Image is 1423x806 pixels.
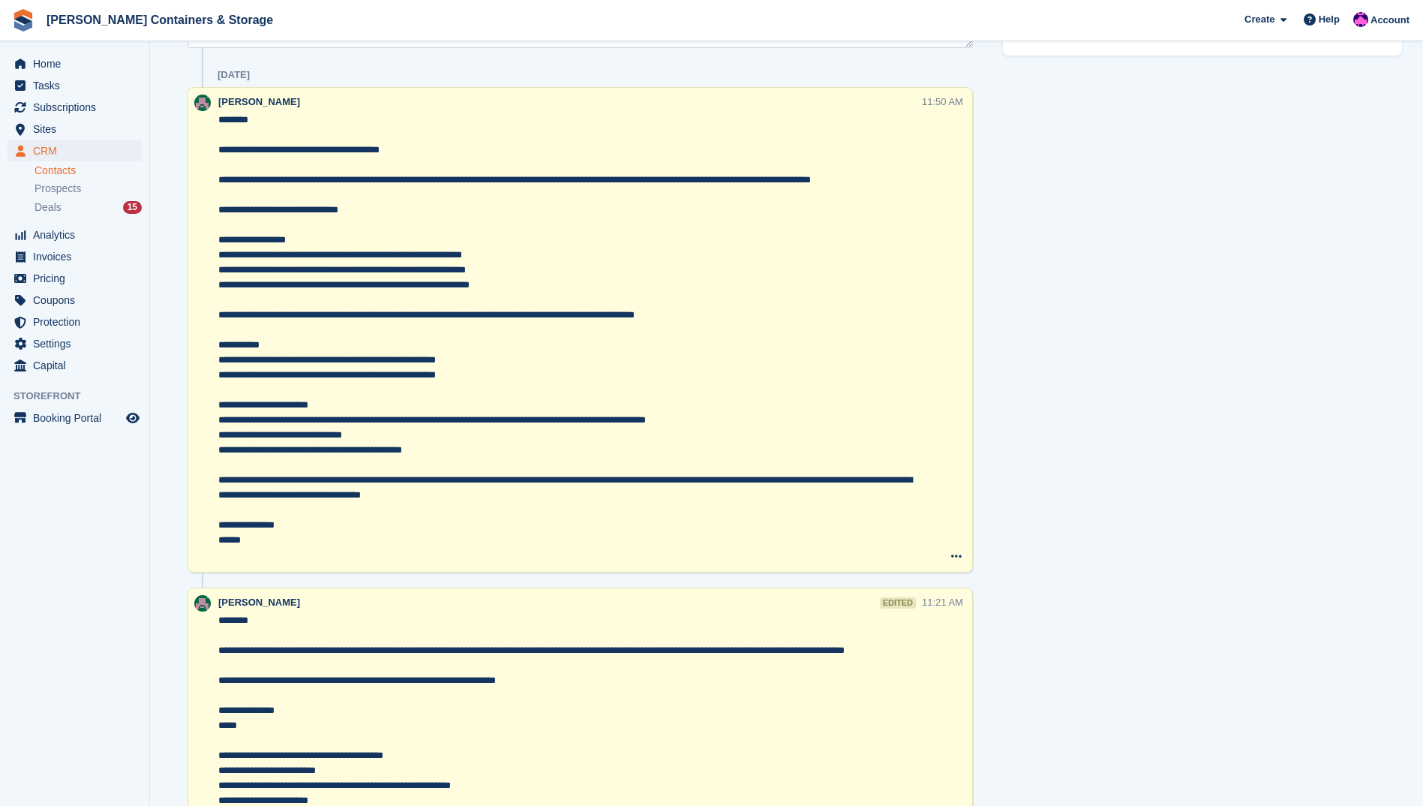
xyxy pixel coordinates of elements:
div: 15 [123,201,142,214]
span: Protection [33,311,123,332]
span: Analytics [33,224,123,245]
a: menu [8,75,142,96]
a: Contacts [35,164,142,178]
span: Coupons [33,290,123,311]
span: [PERSON_NAME] [218,597,300,608]
span: Invoices [33,246,123,267]
span: Prospects [35,182,81,196]
a: menu [8,408,142,429]
a: menu [8,224,142,245]
a: menu [8,268,142,289]
img: Julia Marcham [194,95,211,111]
span: [PERSON_NAME] [218,96,300,107]
a: menu [8,355,142,376]
span: Capital [33,355,123,376]
span: Tasks [33,75,123,96]
a: menu [8,333,142,354]
span: Booking Portal [33,408,123,429]
img: stora-icon-8386f47178a22dfd0bd8f6a31ec36ba5ce8667c1dd55bd0f319d3a0aa187defe.svg [12,9,35,32]
span: Pricing [33,268,123,289]
a: menu [8,140,142,161]
a: menu [8,290,142,311]
div: 11:50 AM [922,95,963,109]
div: 11:21 AM [922,595,963,609]
span: Deals [35,200,62,215]
a: menu [8,119,142,140]
span: Account [1370,13,1409,28]
a: Prospects [35,181,142,197]
span: Create [1244,12,1274,27]
img: Julia Marcham [194,595,211,612]
img: Nathan Edwards [1353,12,1368,27]
a: menu [8,311,142,332]
a: menu [8,97,142,118]
a: Deals 15 [35,200,142,215]
span: Help [1319,12,1340,27]
span: Settings [33,333,123,354]
div: edited [880,597,916,609]
a: Preview store [124,409,142,427]
a: menu [8,246,142,267]
span: CRM [33,140,123,161]
span: Home [33,53,123,74]
a: menu [8,53,142,74]
span: Storefront [14,389,149,404]
span: Sites [33,119,123,140]
span: Subscriptions [33,97,123,118]
a: [PERSON_NAME] Containers & Storage [41,8,279,32]
div: [DATE] [218,69,250,81]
